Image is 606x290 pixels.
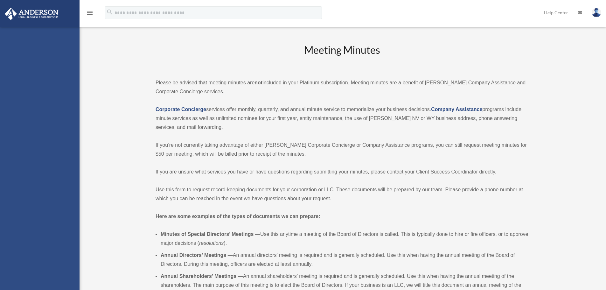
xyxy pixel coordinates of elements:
[86,11,94,17] a: menu
[592,8,601,17] img: User Pic
[156,78,528,96] p: Please be advised that meeting minutes are included in your Platinum subscription. Meeting minute...
[156,141,528,159] p: If you’re not currently taking advantage of either [PERSON_NAME] Corporate Concierge or Company A...
[431,107,482,112] a: Company Assistance
[3,8,60,20] img: Anderson Advisors Platinum Portal
[161,252,233,258] b: Annual Directors’ Meetings —
[106,9,113,16] i: search
[86,9,94,17] i: menu
[161,231,260,237] b: Minutes of Special Directors’ Meetings —
[156,185,528,203] p: Use this form to request record-keeping documents for your corporation or LLC. These documents wi...
[156,167,528,176] p: If you are unsure what services you have or have questions regarding submitting your minutes, ple...
[156,105,528,132] p: services offer monthly, quarterly, and annual minute service to memorialize your business decisio...
[254,80,262,85] strong: not
[161,251,528,269] li: An annual directors’ meeting is required and is generally scheduled. Use this when having the ann...
[156,214,320,219] strong: Here are some examples of the types of documents we can prepare:
[156,43,528,69] h2: Meeting Minutes
[156,107,206,112] a: Corporate Concierge
[161,230,528,248] li: Use this anytime a meeting of the Board of Directors is called. This is typically done to hire or...
[199,240,224,246] em: resolutions
[161,273,243,279] b: Annual Shareholders’ Meetings —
